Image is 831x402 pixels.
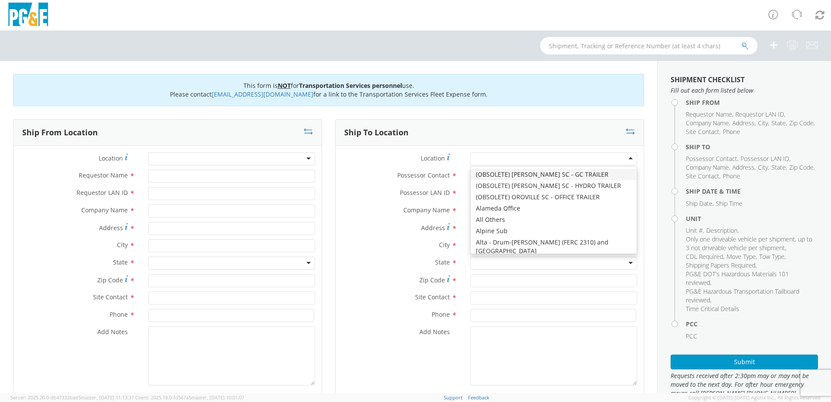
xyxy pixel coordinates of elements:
span: Company Name [403,206,450,214]
span: Fill out each form listed below [671,86,818,95]
li: , [771,163,787,172]
span: Phone [723,172,740,180]
span: Copyright © [DATE]-[DATE] Agistix Inc., All Rights Reserved [688,394,821,401]
li: , [686,235,816,252]
li: , [686,119,730,127]
input: Shipment, Tracking or Reference Number (at least 4 chars) [540,37,758,54]
span: Server: 2025.20.0-db47332bad5 [10,394,134,401]
div: This form is for use. Please contact for a link to the Transportation Services Fleet Expense form. [13,74,644,106]
h3: Ship From Location [22,128,98,137]
span: Possessor LAN ID [741,154,789,163]
span: Ship Time [716,199,742,208]
span: Add Notes [419,328,450,336]
span: master, [DATE] 11:13:37 [81,394,134,401]
li: , [686,270,816,287]
h3: Ship To Location [344,128,409,137]
span: Ship Date [686,199,712,208]
span: Company Name [81,206,128,214]
li: , [686,261,757,270]
span: Requestor Name [79,171,128,179]
span: Requestor LAN ID [735,110,784,118]
h4: Ship From [686,99,818,106]
div: Alameda Office [471,203,637,214]
span: Tow Type [759,252,784,261]
li: , [741,154,791,163]
span: Address [421,224,445,232]
span: State [113,258,128,266]
span: Address [732,119,755,127]
li: , [735,110,785,119]
li: , [727,252,757,261]
div: All Others [471,214,637,225]
b: Transportation Services personnel [299,81,402,90]
span: master, [DATE] 10:01:07 [191,394,244,401]
span: PCC [686,332,697,340]
span: Description [706,226,738,234]
a: [EMAIL_ADDRESS][DOMAIN_NAME] [212,90,313,98]
li: , [706,226,739,235]
h4: Ship To [686,144,818,150]
span: Zip Code [419,276,445,284]
span: City [758,163,768,171]
span: Client: 2025.18.0-fd567a5 [135,394,244,401]
li: , [686,226,704,235]
span: Zip Code [789,119,814,127]
span: City [117,241,128,249]
span: Address [99,224,123,232]
span: Address [732,163,755,171]
span: Move Type [727,252,756,261]
span: Only one driveable vehicle per shipment, up to 3 not driveable vehicle per shipment [686,235,812,252]
span: CDL Required [686,252,723,261]
span: Requestor Name [686,110,732,118]
span: Time Critical Details [686,305,739,313]
div: (OBSOLETE) OROVILLE SC - OFFICE TRAILER [471,191,637,203]
li: , [686,287,816,305]
span: Zip Code [97,276,123,284]
h4: PCC [686,321,818,327]
button: Submit [671,355,818,369]
a: Feedback [468,394,489,401]
span: Location [421,154,445,162]
li: , [686,110,733,119]
span: Phone [110,310,128,318]
span: City [758,119,768,127]
div: (OBSOLETE) [PERSON_NAME] SC - HYDRO TRAILER [471,180,637,191]
span: Site Contact [415,293,450,301]
li: , [789,163,815,172]
li: , [686,127,721,136]
li: , [758,119,769,127]
span: Possessor Contact [686,154,737,163]
span: Phone [432,310,450,318]
li: , [686,172,721,181]
h4: Unit [686,215,818,222]
li: , [759,252,786,261]
span: City [439,241,450,249]
span: Requestor LAN ID [76,188,128,197]
u: NOT [278,81,291,90]
h4: Ship Date & Time [686,188,818,194]
span: Requests received after 2:30pm may or may not be moved to the next day. For after hour emergency ... [671,372,818,398]
li: , [732,119,756,127]
span: Zip Code [789,163,814,171]
span: PG&E DOT's Hazardous Materials 101 reviewed [686,270,789,287]
li: , [732,163,756,172]
span: Add Notes [97,328,128,336]
span: Possessor LAN ID [400,188,450,197]
span: PG&E Hazardous Transportation Tailboard reviewed [686,287,799,304]
span: Site Contact [686,127,719,136]
div: Alpine Sub [471,225,637,237]
li: , [686,199,714,208]
span: Shipping Papers Required [686,261,755,269]
span: State [435,258,450,266]
a: Support [444,394,462,401]
span: State [771,119,786,127]
li: , [789,119,815,127]
span: Company Name [686,119,729,127]
span: Company Name [686,163,729,171]
div: Alta - Drum-[PERSON_NAME] (FERC 2310) and [GEOGRAPHIC_DATA] [471,237,637,257]
div: (OBSOLETE) [PERSON_NAME] SC - GC TRAILER [471,169,637,180]
span: Site Contact [93,293,128,301]
li: , [758,163,769,172]
li: , [686,163,730,172]
span: Location [99,154,123,162]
